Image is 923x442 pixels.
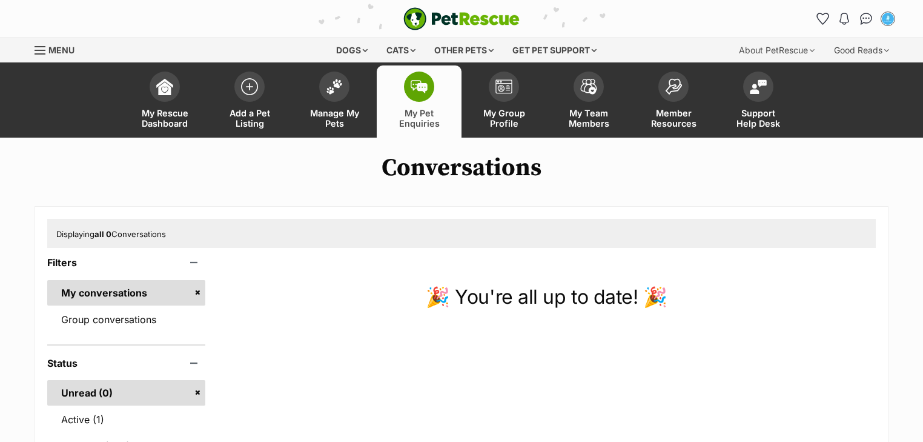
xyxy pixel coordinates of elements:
[665,78,682,95] img: member-resources-icon-8e73f808a243e03378d46382f2149f9095a855e16c252ad45f914b54edf8863c.svg
[137,108,192,129] span: My Rescue Dashboard
[504,38,605,62] div: Get pet support
[377,65,461,138] a: My Pet Enquiries
[813,9,898,28] ul: Account quick links
[156,78,173,95] img: dashboard-icon-eb2f2d2d3e046f16d808141f083e7271f6b2e854fb5c12c21221c1fb7104beca.svg
[860,13,873,25] img: chat-41dd97257d64d25036548639549fe6c8038ab92f7586957e7f3b1b290dea8141.svg
[716,65,801,138] a: Support Help Desk
[47,280,205,306] a: My conversations
[477,108,531,129] span: My Group Profile
[328,38,376,62] div: Dogs
[882,13,894,25] img: Daniel Lewis profile pic
[47,407,205,432] a: Active (1)
[878,9,898,28] button: My account
[292,65,377,138] a: Manage My Pets
[94,229,111,239] strong: all 0
[122,65,207,138] a: My Rescue Dashboard
[403,7,520,30] img: logo-e224e6f780fb5917bec1dbf3a21bbac754714ae5b6737aabdf751b685950b380.svg
[561,108,616,129] span: My Team Members
[47,358,205,369] header: Status
[835,9,854,28] button: Notifications
[856,9,876,28] a: Conversations
[241,78,258,95] img: add-pet-listing-icon-0afa8454b4691262ce3f59096e99ab1cd57d4a30225e0717b998d2c9b9846f56.svg
[426,38,502,62] div: Other pets
[750,79,767,94] img: help-desk-icon-fdf02630f3aa405de69fd3d07c3f3aa587a6932b1a1747fa1d2bba05be0121f9.svg
[326,79,343,95] img: manage-my-pets-icon-02211641906a0b7f246fdf0571729dbe1e7629f14944591b6c1af311fb30b64b.svg
[546,65,631,138] a: My Team Members
[839,13,849,25] img: notifications-46538b983faf8c2785f20acdc204bb7945ddae34d4c08c2a6579f10ce5e182be.svg
[56,229,166,239] span: Displaying Conversations
[47,380,205,406] a: Unread (0)
[631,65,716,138] a: Member Resources
[378,38,424,62] div: Cats
[495,79,512,94] img: group-profile-icon-3fa3cf56718a62981997c0bc7e787c4b2cf8bcc04b72c1350f741eb67cf2f40e.svg
[392,108,446,129] span: My Pet Enquiries
[813,9,832,28] a: Favourites
[403,7,520,30] a: PetRescue
[207,65,292,138] a: Add a Pet Listing
[47,307,205,332] a: Group conversations
[461,65,546,138] a: My Group Profile
[35,38,83,60] a: Menu
[646,108,701,129] span: Member Resources
[47,257,205,268] header: Filters
[580,79,597,95] img: team-members-icon-5396bd8760b3fe7c0b43da4ab00e1e3bb1a5d9ba89233759b79545d2d3fc5d0d.svg
[731,108,786,129] span: Support Help Desk
[730,38,823,62] div: About PetRescue
[825,38,898,62] div: Good Reads
[48,45,74,55] span: Menu
[222,108,277,129] span: Add a Pet Listing
[411,80,428,93] img: pet-enquiries-icon-7e3ad2cf08bfb03b45e93fb7055b45f3efa6380592205ae92323e6603595dc1f.svg
[217,283,876,312] p: 🎉 You're all up to date! 🎉
[307,108,362,129] span: Manage My Pets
